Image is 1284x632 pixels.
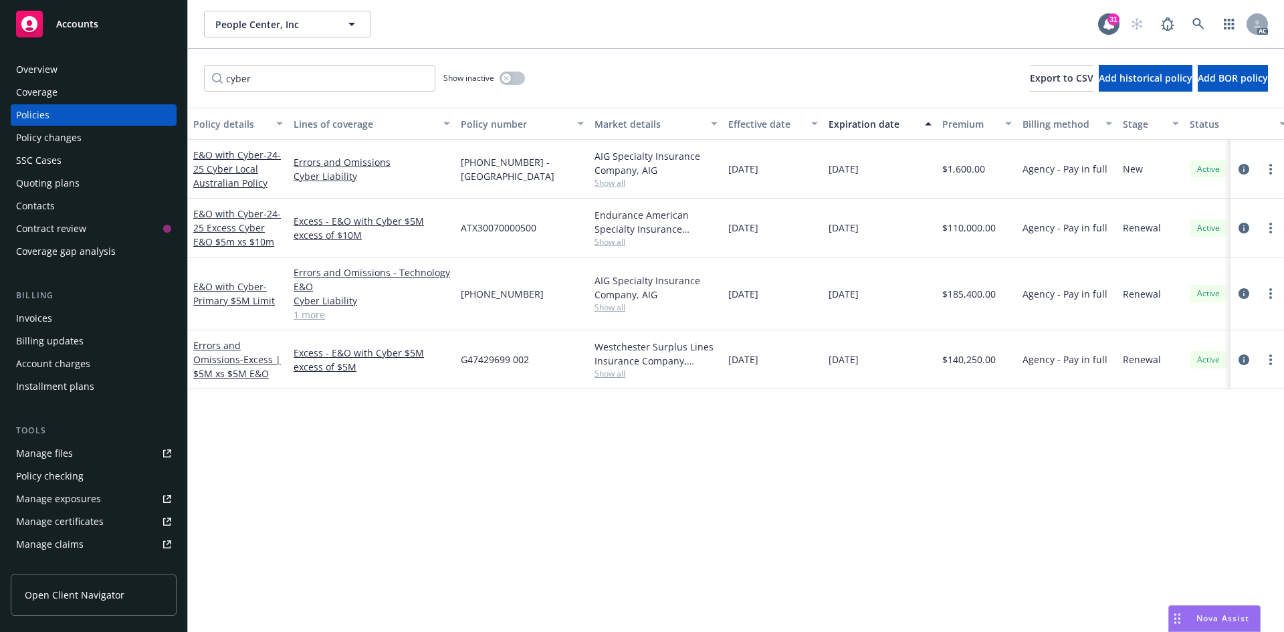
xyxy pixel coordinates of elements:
[11,556,177,578] a: Manage BORs
[193,148,281,189] a: E&O with Cyber
[193,280,275,307] a: E&O with Cyber
[455,108,589,140] button: Policy number
[11,443,177,464] a: Manage files
[728,352,758,366] span: [DATE]
[193,148,281,189] span: - 24-25 Cyber Local Australian Policy
[188,108,288,140] button: Policy details
[461,221,536,235] span: ATX30070000500
[11,376,177,397] a: Installment plans
[11,511,177,532] a: Manage certificates
[11,465,177,487] a: Policy checking
[942,352,996,366] span: $140,250.00
[294,117,435,131] div: Lines of coverage
[1236,220,1252,236] a: circleInformation
[1263,352,1279,368] a: more
[829,287,859,301] span: [DATE]
[16,330,84,352] div: Billing updates
[1195,354,1222,366] span: Active
[11,330,177,352] a: Billing updates
[1023,221,1107,235] span: Agency - Pay in full
[16,308,52,329] div: Invoices
[16,353,90,375] div: Account charges
[443,72,494,84] span: Show inactive
[1190,117,1271,131] div: Status
[829,162,859,176] span: [DATE]
[1263,286,1279,302] a: more
[823,108,937,140] button: Expiration date
[294,346,450,374] a: Excess - E&O with Cyber $5M excess of $5M
[16,82,58,103] div: Coverage
[16,150,62,171] div: SSC Cases
[595,149,718,177] div: AIG Specialty Insurance Company, AIG
[942,287,996,301] span: $185,400.00
[11,353,177,375] a: Account charges
[461,352,529,366] span: G47429699 002
[937,108,1017,140] button: Premium
[595,177,718,189] span: Show all
[829,352,859,366] span: [DATE]
[595,340,718,368] div: Westchester Surplus Lines Insurance Company, Chubb Group, Amwins
[942,221,996,235] span: $110,000.00
[294,214,450,242] a: Excess - E&O with Cyber $5M excess of $10M
[1099,65,1192,92] button: Add historical policy
[11,488,177,510] a: Manage exposures
[1099,72,1192,84] span: Add historical policy
[461,155,584,183] span: [PHONE_NUMBER] - [GEOGRAPHIC_DATA]
[11,534,177,555] a: Manage claims
[1169,606,1186,631] div: Drag to move
[16,104,49,126] div: Policies
[1030,65,1093,92] button: Export to CSV
[16,218,86,239] div: Contract review
[11,127,177,148] a: Policy changes
[1263,161,1279,177] a: more
[11,173,177,194] a: Quoting plans
[1123,162,1143,176] span: New
[193,339,281,380] a: Errors and Omissions
[11,82,177,103] a: Coverage
[294,266,450,294] a: Errors and Omissions - Technology E&O
[11,59,177,80] a: Overview
[728,221,758,235] span: [DATE]
[595,368,718,379] span: Show all
[11,5,177,43] a: Accounts
[589,108,723,140] button: Market details
[16,556,79,578] div: Manage BORs
[1195,163,1222,175] span: Active
[1236,352,1252,368] a: circleInformation
[16,443,73,464] div: Manage files
[1123,221,1161,235] span: Renewal
[11,289,177,302] div: Billing
[595,302,718,313] span: Show all
[1030,72,1093,84] span: Export to CSV
[829,117,917,131] div: Expiration date
[1023,117,1097,131] div: Billing method
[1196,613,1249,624] span: Nova Assist
[595,117,703,131] div: Market details
[16,534,84,555] div: Manage claims
[1023,287,1107,301] span: Agency - Pay in full
[595,236,718,247] span: Show all
[294,169,450,183] a: Cyber Liability
[16,127,82,148] div: Policy changes
[16,59,58,80] div: Overview
[595,274,718,302] div: AIG Specialty Insurance Company, AIG
[1123,11,1150,37] a: Start snowing
[461,117,569,131] div: Policy number
[294,155,450,169] a: Errors and Omissions
[1263,220,1279,236] a: more
[1216,11,1243,37] a: Switch app
[1198,65,1268,92] button: Add BOR policy
[294,294,450,308] a: Cyber Liability
[288,108,455,140] button: Lines of coverage
[11,195,177,217] a: Contacts
[1123,287,1161,301] span: Renewal
[1107,13,1119,25] div: 31
[11,308,177,329] a: Invoices
[595,208,718,236] div: Endurance American Specialty Insurance Company, Sompo International
[942,117,997,131] div: Premium
[829,221,859,235] span: [DATE]
[1236,161,1252,177] a: circleInformation
[56,19,98,29] span: Accounts
[204,65,435,92] input: Filter by keyword...
[1236,286,1252,302] a: circleInformation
